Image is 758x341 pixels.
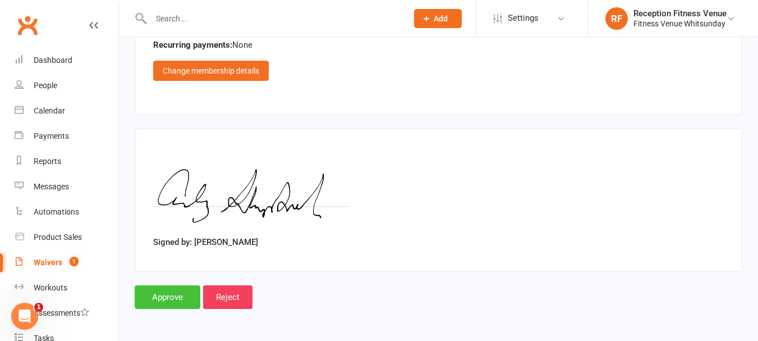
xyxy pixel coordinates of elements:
div: Fitness Venue Whitsunday [633,19,727,29]
a: Assessments [15,301,118,326]
span: Settings [508,6,539,31]
a: Dashboard [15,48,118,73]
div: Waivers [34,258,62,267]
div: Payments [34,131,69,140]
input: Approve [135,285,200,309]
strong: Recurring payments: [153,40,232,50]
div: Reports [34,157,61,166]
div: Assessments [34,308,89,317]
img: image1755469577.png [153,147,350,231]
a: Waivers 1 [15,250,118,275]
span: 1 [34,303,43,312]
label: Signed by: [PERSON_NAME] [153,235,258,249]
a: Workouts [15,275,118,301]
input: Search... [148,11,399,26]
div: Messages [34,182,69,191]
div: Calendar [34,106,65,115]
iframe: Intercom live chat [11,303,38,330]
div: Dashboard [34,56,72,65]
div: RF [605,7,628,30]
a: People [15,73,118,98]
div: None [153,38,724,52]
button: Add [414,9,462,28]
div: Automations [34,207,79,216]
div: Product Sales [34,233,82,242]
a: Product Sales [15,225,118,250]
a: Clubworx [13,11,42,39]
div: Workouts [34,283,67,292]
input: Reject [203,285,252,309]
span: Add [434,14,448,23]
div: Reception Fitness Venue [633,8,727,19]
span: 1 [70,257,79,266]
div: Change membership details [153,61,269,81]
a: Reports [15,149,118,174]
a: Automations [15,199,118,225]
a: Messages [15,174,118,199]
div: People [34,81,57,90]
a: Calendar [15,98,118,124]
a: Payments [15,124,118,149]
